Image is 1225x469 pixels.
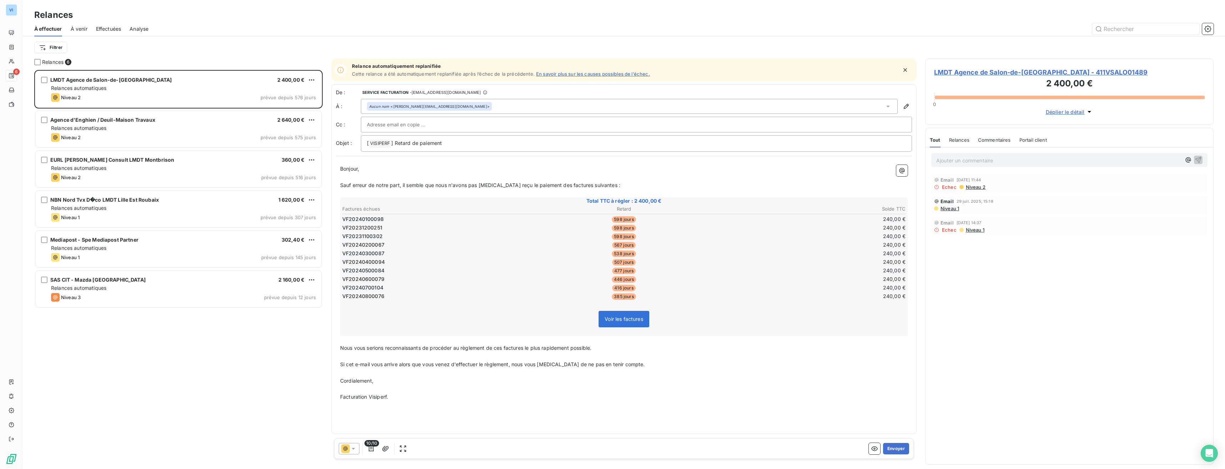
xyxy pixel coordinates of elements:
[1201,445,1218,462] div: Open Intercom Messenger
[965,184,985,190] span: Niveau 2
[61,135,81,140] span: Niveau 2
[612,216,636,223] span: 598 jours
[719,258,906,266] td: 240,00 €
[6,4,17,16] div: VI
[278,277,305,283] span: 2 160,00 €
[930,137,941,143] span: Tout
[50,117,155,123] span: Agence d'Enghien / Deuil-Maison Travaux
[50,197,159,203] span: NBN Nord Tvx D�co LMDT Lille Est Roubaix
[340,378,373,384] span: Cordialement,
[719,232,906,240] td: 240,00 €
[530,205,717,213] th: Retard
[336,103,361,110] label: À :
[957,221,982,225] span: [DATE] 14:37
[282,157,304,163] span: 360,00 €
[933,101,936,107] span: 0
[340,361,645,367] span: Si cet e-mail vous arrive alors que vous venez d'effectuer le règlement, nous vous [MEDICAL_DATA]...
[51,205,106,211] span: Relances automatiques
[362,90,408,95] span: SERVICE FACTURATION
[942,184,957,190] span: Echec
[612,285,635,291] span: 416 jours
[342,293,384,300] span: VF20240800076
[261,135,316,140] span: prévue depuis 575 jours
[352,71,535,77] span: Cette relance a été automatiquement replanifiée après l’échec de la précédente.
[369,104,490,109] div: <[PERSON_NAME][EMAIL_ADDRESS][DOMAIN_NAME]>
[410,90,481,95] span: - [EMAIL_ADDRESS][DOMAIN_NAME]
[1019,137,1047,143] span: Portail client
[367,119,444,130] input: Adresse email en copie ...
[934,77,1205,91] h3: 2 400,00 €
[34,25,62,32] span: À effectuer
[719,249,906,257] td: 240,00 €
[264,294,316,300] span: prévue depuis 12 jours
[367,140,369,146] span: [
[957,178,981,182] span: [DATE] 11:44
[34,70,323,469] div: grid
[719,284,906,292] td: 240,00 €
[51,85,106,91] span: Relances automatiques
[51,285,106,291] span: Relances automatiques
[342,276,384,283] span: VF20240600079
[369,140,391,148] span: VISIPERF
[340,182,620,188] span: Sauf erreur de notre part, il semble que nous n'avons pas [MEDICAL_DATA] reçu le paiement des fac...
[342,224,382,231] span: VF20231200251
[719,205,906,213] th: Solde TTC
[65,59,71,65] span: 6
[342,250,384,257] span: VF20240300087
[261,95,316,100] span: prévue depuis 576 jours
[50,277,146,283] span: SAS CIT - Mazda [GEOGRAPHIC_DATA]
[341,197,907,205] span: Total TTC à régler : 2 400,00 €
[130,25,148,32] span: Analyse
[949,137,969,143] span: Relances
[612,259,636,266] span: 507 jours
[719,292,906,300] td: 240,00 €
[336,89,361,96] span: De :
[536,71,650,77] a: En savoir plus sur les causes possibles de l’échec.
[342,284,383,291] span: VF20240700104
[941,198,954,204] span: Email
[957,199,993,203] span: 29 juil. 2025, 15:18
[369,104,389,109] em: Aucun nom
[612,233,636,240] span: 598 jours
[61,95,81,100] span: Niveau 2
[51,125,106,131] span: Relances automatiques
[612,276,636,283] span: 446 jours
[342,258,385,266] span: VF20240400094
[934,67,1205,77] span: LMDT Agence de Salon-de-[GEOGRAPHIC_DATA] - 411VSALO01489
[336,121,361,128] label: Cc :
[61,294,81,300] span: Niveau 3
[719,224,906,232] td: 240,00 €
[612,293,636,300] span: 385 jours
[278,197,305,203] span: 1 620,00 €
[34,42,67,53] button: Filtrer
[965,227,984,233] span: Niveau 1
[261,254,316,260] span: prévue depuis 145 jours
[883,443,909,454] button: Envoyer
[342,205,529,213] th: Factures échues
[605,316,643,322] span: Voir les factures
[34,9,73,21] h3: Relances
[352,63,650,69] span: Relance automatiquement replanifiée
[612,242,636,248] span: 567 jours
[277,77,305,83] span: 2 400,00 €
[978,137,1011,143] span: Commentaires
[1092,23,1199,35] input: Rechercher
[61,215,80,220] span: Niveau 1
[261,175,316,180] span: prévue depuis 516 jours
[342,241,384,248] span: VF20240200067
[42,59,64,66] span: Relances
[6,453,17,465] img: Logo LeanPay
[342,216,384,223] span: VF20240100098
[6,70,17,81] a: 6
[940,206,959,211] span: Niveau 1
[719,241,906,249] td: 240,00 €
[719,267,906,274] td: 240,00 €
[50,237,138,243] span: Mediapost - Spe Mediapost Partner
[51,245,106,251] span: Relances automatiques
[342,233,383,240] span: VF20231100302
[612,225,636,231] span: 598 jours
[340,166,359,172] span: Bonjour,
[340,394,388,400] span: Facturation Visiperf.
[941,220,954,226] span: Email
[719,275,906,283] td: 240,00 €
